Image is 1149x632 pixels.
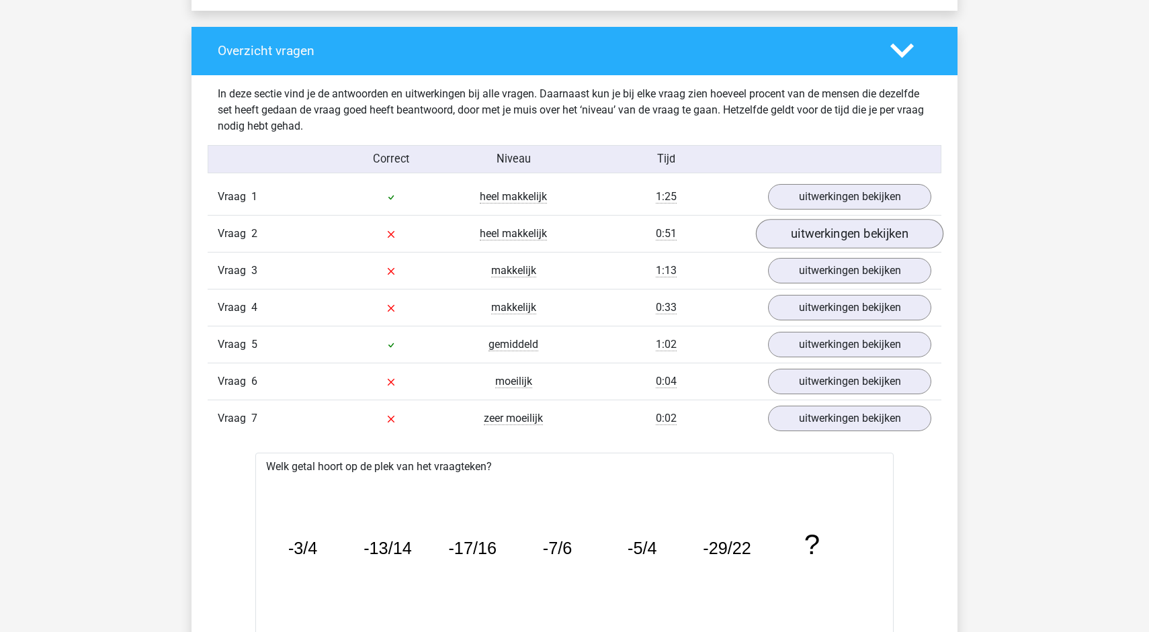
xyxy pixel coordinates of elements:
span: Vraag [218,410,251,426]
span: 0:04 [656,375,677,388]
a: uitwerkingen bekijken [756,219,943,249]
span: 1:02 [656,338,677,351]
span: zeer moeilijk [484,412,543,425]
span: Vraag [218,263,251,279]
a: uitwerkingen bekijken [768,332,931,357]
span: Vraag [218,373,251,390]
div: In deze sectie vind je de antwoorden en uitwerkingen bij alle vragen. Daarnaast kun je bij elke v... [208,86,941,134]
tspan: -29/22 [704,539,753,558]
h4: Overzicht vragen [218,43,870,58]
span: 0:33 [656,301,677,314]
span: 5 [251,338,257,351]
span: 7 [251,412,257,424]
span: 0:51 [656,227,677,240]
span: moeilijk [495,375,532,388]
tspan: -3/4 [288,539,318,558]
span: Vraag [218,300,251,316]
span: makkelijk [491,264,536,277]
span: gemiddeld [488,338,538,351]
span: 0:02 [656,412,677,425]
tspan: ? [805,529,820,561]
span: Vraag [218,336,251,353]
tspan: -7/6 [544,539,573,558]
span: heel makkelijk [480,190,547,204]
span: 1:13 [656,264,677,277]
a: uitwerkingen bekijken [768,295,931,320]
span: 2 [251,227,257,240]
span: 1:25 [656,190,677,204]
span: Vraag [218,226,251,242]
span: 1 [251,190,257,203]
a: uitwerkingen bekijken [768,184,931,210]
span: 4 [251,301,257,314]
div: Niveau [452,151,574,167]
div: Correct [331,151,453,167]
span: makkelijk [491,301,536,314]
div: Tijd [574,151,758,167]
a: uitwerkingen bekijken [768,258,931,283]
span: 6 [251,375,257,388]
a: uitwerkingen bekijken [768,406,931,431]
span: heel makkelijk [480,227,547,240]
tspan: -17/16 [449,539,497,558]
span: 3 [251,264,257,277]
tspan: -13/14 [364,539,412,558]
span: Vraag [218,189,251,205]
a: uitwerkingen bekijken [768,369,931,394]
tspan: -5/4 [628,539,658,558]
